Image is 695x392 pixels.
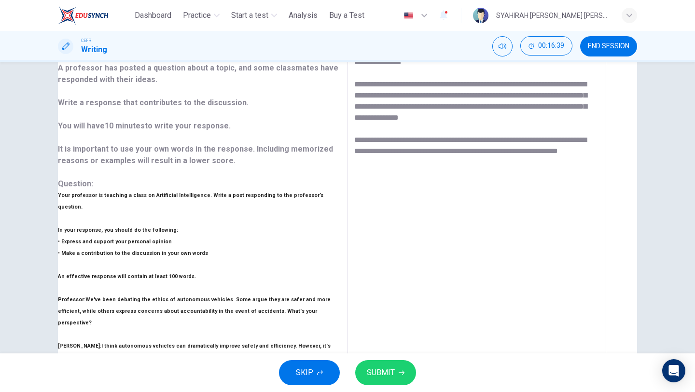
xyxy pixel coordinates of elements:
[131,7,175,24] button: Dashboard
[588,42,629,50] span: END SESSION
[58,224,347,259] h6: In your response, you should do the following: • Express and support your personal opinion • Make...
[58,39,347,167] p: For this task, you will read an online discussion. A professor has posted a question about a topi...
[58,296,85,303] b: Professor:
[58,6,109,25] img: ELTC logo
[355,360,416,385] button: SUBMIT
[325,7,368,24] button: Buy a Test
[520,36,572,56] div: Hide
[279,360,340,385] button: SKIP
[538,42,564,50] span: 00:16:39
[367,366,395,379] span: SUBMIT
[227,7,281,24] button: Start a test
[289,10,318,21] span: Analysis
[580,36,637,56] button: END SESSION
[58,178,347,190] h6: Question :
[473,8,488,23] img: Profile picture
[183,10,211,21] span: Practice
[58,271,347,282] h6: An effective response will contain at least 100 words.
[58,294,347,329] h6: We've been debating the ethics of autonomous vehicles. Some argue they are safer and more efficie...
[285,7,321,24] button: Analysis
[58,28,347,178] h6: Directions
[58,6,131,25] a: ELTC logo
[135,10,171,21] span: Dashboard
[179,7,223,24] button: Practice
[329,10,364,21] span: Buy a Test
[58,343,101,349] b: [PERSON_NAME]:
[496,10,610,21] div: SYAHIRAH [PERSON_NAME] [PERSON_NAME] KPM-Guru
[58,190,347,213] h6: Your professor is teaching a class on Artificial Intelligence. Write a post responding to the pro...
[105,121,145,130] b: 10 minutes
[58,340,347,364] h6: I think autonomous vehicles can dramatically improve safety and efficiency. However, it's importa...
[81,44,107,56] h1: Writing
[492,36,513,56] div: Mute
[296,366,313,379] span: SKIP
[520,36,572,56] button: 00:16:39
[662,359,685,382] div: Open Intercom Messenger
[403,12,415,19] img: en
[231,10,268,21] span: Start a test
[81,37,91,44] span: CEFR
